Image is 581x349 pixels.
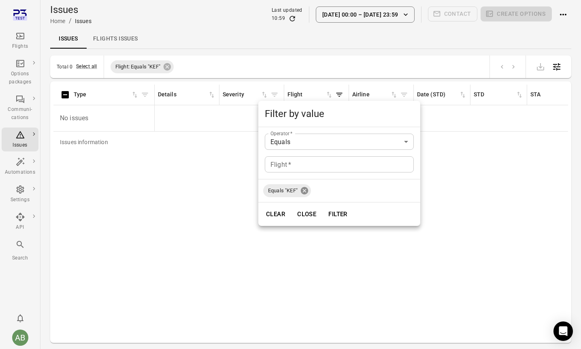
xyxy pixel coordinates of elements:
[270,130,292,137] label: Operator
[263,184,311,197] div: Equals "KEF"
[265,134,414,150] div: Equals
[324,206,352,223] button: Filter
[262,206,289,223] button: Clear
[258,101,420,127] h1: Filter by value
[553,321,573,341] div: Open Intercom Messenger
[263,187,302,195] span: Equals "KEF"
[293,206,321,223] button: Close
